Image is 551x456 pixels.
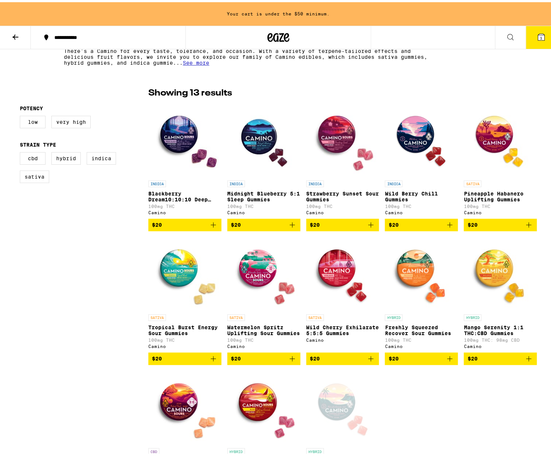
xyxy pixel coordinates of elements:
p: HYBRID [306,446,324,452]
span: $20 [152,353,162,359]
a: Open page for Pineapple Habanero Uplifting Gummies from Camino [464,101,537,216]
label: Indica [87,150,116,162]
a: Open page for Blackberry Dream10:10:10 Deep Sleep Gummies from Camino [148,101,221,216]
div: Camino [227,342,300,347]
p: SATIVA [306,312,324,319]
a: Open page for Midnight Blueberry 5:1 Sleep Gummies from Camino [227,101,300,216]
p: 100mg THC [385,202,458,207]
a: Open page for Mango Serenity 1:1 THC:CBD Gummies from Camino [464,235,537,350]
img: Camino - Watermelon Spritz Uplifting Sour Gummies [227,235,300,308]
p: HYBRID [464,312,481,319]
button: Add to bag [464,216,537,229]
div: Camino [148,208,221,213]
span: 1 [540,33,542,38]
div: Camino [464,342,537,347]
label: CBD [20,150,46,162]
label: Hybrid [51,150,81,162]
img: Camino - Blackberry Dream10:10:10 Deep Sleep Gummies [148,101,221,175]
p: 100mg THC [148,335,221,340]
p: 100mg THC [227,335,300,340]
a: Open page for Tropical Burst Energy Sour Gummies from Camino [148,235,221,350]
p: 100mg THC [148,202,221,207]
p: Freshly Squeezed Recover Sour Gummies [385,322,458,334]
p: SATIVA [464,178,481,185]
label: Low [20,114,46,126]
img: Camino - Wild Berry Chill Gummies [385,101,458,175]
legend: Potency [20,103,43,109]
a: Open page for Wild Cherry Exhilarate 5:5:5 Gummies from Camino [306,235,379,350]
img: Camino - Strawberry Sunset Sour Gummies [306,101,379,175]
p: CBD [148,446,159,452]
label: Very High [51,114,91,126]
button: Add to bag [464,350,537,363]
p: Strawberry Sunset Sour Gummies [306,188,379,200]
span: $20 [388,220,398,226]
span: $20 [231,220,241,226]
p: Watermelon Spritz Uplifting Sour Gummies [227,322,300,334]
img: Camino - Pineapple Habanero Uplifting Gummies [464,101,537,175]
img: Camino - Orchard Peach 1:1 Balance Sours Gummies [148,369,221,442]
button: Add to bag [148,216,221,229]
button: Add to bag [227,350,300,363]
p: 100mg THC: 98mg CBD [464,335,537,340]
img: Camino - Tropical Burst Energy Sour Gummies [148,235,221,308]
span: $20 [152,220,162,226]
p: Pineapple Habanero Uplifting Gummies [464,188,537,200]
p: Showing 13 results [148,85,232,97]
img: Camino - Freshly Squeezed Recover Sour Gummies [385,235,458,308]
button: Add to bag [227,216,300,229]
span: $20 [231,353,241,359]
p: 100mg THC [464,202,537,207]
span: $20 [388,353,398,359]
p: INDICA [385,178,402,185]
a: Open page for Watermelon Spritz Uplifting Sour Gummies from Camino [227,235,300,350]
p: HYBRID [385,312,402,319]
span: $20 [310,353,320,359]
div: Camino [227,208,300,213]
p: 100mg THC [227,202,300,207]
p: SATIVA [227,312,245,319]
p: SATIVA [148,312,166,319]
p: INDICA [306,178,324,185]
span: $20 [310,220,320,226]
div: Camino [464,208,537,213]
button: Add to bag [385,216,458,229]
img: Camino - Wild Cherry Exhilarate 5:5:5 Gummies [306,235,379,308]
img: Camino - Mango Serenity 1:1 THC:CBD Gummies [464,235,537,308]
span: $20 [467,353,477,359]
button: Add to bag [148,350,221,363]
span: Hi. Need any help? [4,5,53,11]
div: Camino [385,208,458,213]
div: Camino [385,342,458,347]
p: Midnight Blueberry 5:1 Sleep Gummies [227,188,300,200]
p: INDICA [148,178,166,185]
p: INDICA [227,178,245,185]
p: There’s a Camino for every taste, tolerance, and occasion. With a variety of terpene-tailored eff... [64,46,428,64]
p: Tropical Burst Energy Sour Gummies [148,322,221,334]
p: Mango Serenity 1:1 THC:CBD Gummies [464,322,537,334]
label: Sativa [20,168,49,181]
img: Camino - Raspberry Lemonade Bliss Sour Gummies [227,369,300,442]
img: Camino - Midnight Blueberry 5:1 Sleep Gummies [227,101,300,175]
a: Open page for Wild Berry Chill Gummies from Camino [385,101,458,216]
span: See more [183,58,209,64]
p: 100mg THC [385,335,458,340]
legend: Strain Type [20,140,56,146]
div: Camino [306,208,379,213]
a: Open page for Strawberry Sunset Sour Gummies from Camino [306,101,379,216]
button: Add to bag [385,350,458,363]
button: Add to bag [306,216,379,229]
span: $20 [467,220,477,226]
p: Wild Berry Chill Gummies [385,188,458,200]
p: 100mg THC [306,202,379,207]
p: HYBRID [227,446,245,452]
div: Camino [306,335,379,340]
p: Wild Cherry Exhilarate 5:5:5 Gummies [306,322,379,334]
p: Blackberry Dream10:10:10 Deep Sleep Gummies [148,188,221,200]
a: Open page for Freshly Squeezed Recover Sour Gummies from Camino [385,235,458,350]
button: Add to bag [306,350,379,363]
div: Camino [148,342,221,347]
